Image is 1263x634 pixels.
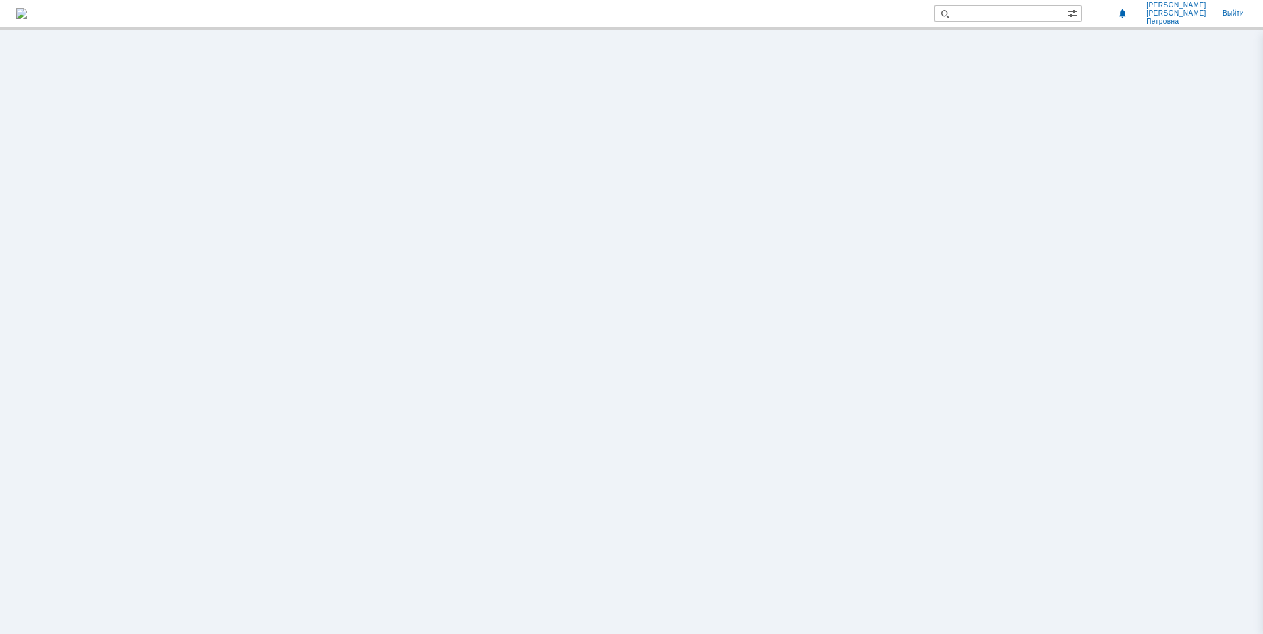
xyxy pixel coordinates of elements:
span: [PERSON_NAME] [1146,9,1206,18]
img: logo [16,8,27,19]
a: Перейти на домашнюю страницу [16,8,27,19]
span: Расширенный поиск [1067,6,1081,19]
span: [PERSON_NAME] [1146,1,1206,9]
span: Петровна [1146,18,1179,26]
